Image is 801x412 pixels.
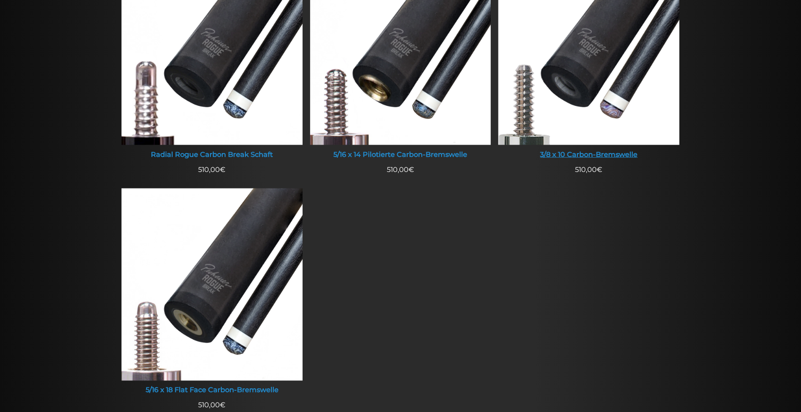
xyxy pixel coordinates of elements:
font: 510,00 [387,165,409,174]
font: € [409,165,414,174]
font: 510,00 [575,165,597,174]
font: € [597,165,603,174]
font: Radial Rogue Carbon Break Schaft [151,150,273,159]
font: 510,00 [198,401,220,410]
font: 510,00 [198,165,220,174]
font: 5/16 x 18 Flat Face Carbon-Bremswelle [146,386,279,395]
font: 5/16 x 14 Pilotierte Carbon-Bremswelle [333,150,467,159]
img: 5/16 x 18 Flat Face Carbon-Bremswelle [122,189,303,381]
font: € [220,401,226,410]
font: € [220,165,226,174]
font: 3/8 x 10 Carbon-Bremswelle [540,150,638,159]
a: 5/16 x 18 Flat Face Carbon-Bremswelle 5/16 x 18 Flat Face Carbon-Bremswelle [122,189,303,401]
